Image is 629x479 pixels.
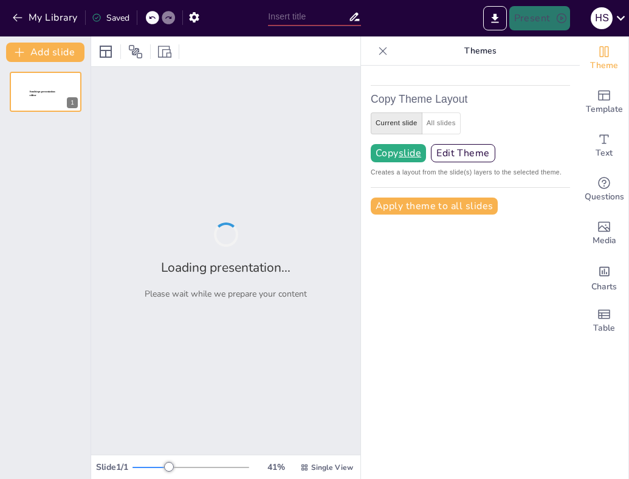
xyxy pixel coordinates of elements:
[311,463,353,472] span: Single View
[371,167,570,177] span: Creates a layout from the slide(s) layers to the selected theme.
[580,212,628,255] div: Add images, graphics, shapes or video
[371,144,426,162] button: Copyslide
[422,112,461,134] button: all slides
[128,44,143,59] span: Position
[371,112,422,134] button: current slide
[596,146,613,160] span: Text
[483,6,507,30] button: Export to PowerPoint
[590,59,618,72] span: Theme
[9,8,83,27] button: My Library
[580,124,628,168] div: Add text boxes
[593,322,615,335] span: Table
[393,36,568,66] p: Themes
[580,299,628,343] div: Add a table
[145,288,307,300] p: Please wait while we prepare your content
[92,12,129,24] div: Saved
[371,112,570,134] div: create layout
[161,259,290,276] h2: Loading presentation...
[268,8,348,26] input: Insert title
[371,91,570,108] h6: Copy Theme Layout
[591,7,613,29] div: h s
[371,198,498,215] button: Apply theme to all slides
[6,43,84,62] button: Add slide
[580,168,628,212] div: Get real-time input from your audience
[30,91,55,97] span: Sendsteps presentation editor
[96,461,132,473] div: Slide 1 / 1
[585,190,624,204] span: Questions
[67,97,78,108] div: 1
[431,144,495,162] button: Edit Theme
[10,72,81,112] div: 1
[580,80,628,124] div: Add ready made slides
[261,461,290,473] div: 41 %
[399,148,421,158] u: slide
[591,6,613,30] button: h s
[580,255,628,299] div: Add charts and graphs
[580,36,628,80] div: Change the overall theme
[509,6,570,30] button: Present
[96,42,115,61] div: Layout
[591,280,617,294] span: Charts
[156,42,174,61] div: Resize presentation
[586,103,623,116] span: Template
[593,234,616,247] span: Media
